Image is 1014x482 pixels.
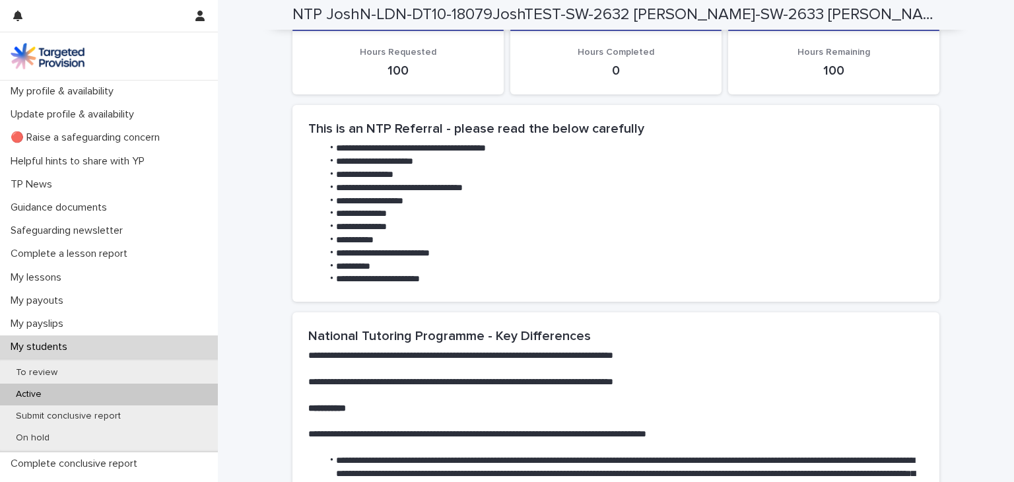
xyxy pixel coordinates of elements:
[5,131,170,144] p: 🔴 Raise a safeguarding concern
[5,248,138,260] p: Complete a lesson report
[360,48,436,57] span: Hours Requested
[5,108,145,121] p: Update profile & availability
[5,458,148,470] p: Complete conclusive report
[5,318,74,330] p: My payslips
[308,63,488,79] p: 100
[5,201,118,214] p: Guidance documents
[5,367,68,378] p: To review
[5,178,63,191] p: TP News
[5,155,155,168] p: Helpful hints to share with YP
[5,411,131,422] p: Submit conclusive report
[5,224,133,237] p: Safeguarding newsletter
[744,63,924,79] p: 100
[578,48,654,57] span: Hours Completed
[5,85,124,98] p: My profile & availability
[526,63,706,79] p: 0
[308,121,924,137] h2: This is an NTP Referral - please read the below carefully
[5,341,78,353] p: My students
[5,294,74,307] p: My payouts
[11,43,84,69] img: M5nRWzHhSzIhMunXDL62
[5,389,52,400] p: Active
[292,5,934,24] h2: NTP JoshN-LDN-DT10-18079JoshTEST-SW-2632 JoshTEST-SW-2633 JoshTEST-SW-2634Test--Creative activiti...
[797,48,870,57] span: Hours Remaining
[308,328,924,344] h2: National Tutoring Programme - Key Differences
[5,432,60,444] p: On hold
[5,271,72,284] p: My lessons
